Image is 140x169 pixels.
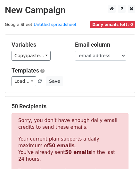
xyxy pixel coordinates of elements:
h5: 50 Recipients [12,103,128,110]
h5: Variables [12,41,65,48]
a: Templates [12,67,39,74]
h5: Email column [75,41,129,48]
iframe: Chat Widget [108,138,140,169]
span: Daily emails left: 0 [90,21,135,28]
strong: 50 emails [49,143,75,149]
button: Save [46,76,63,86]
p: Sorry, you don't have enough daily email credits to send these emails. [18,117,122,131]
a: Load... [12,76,36,86]
h2: New Campaign [5,5,135,16]
p: Your current plan supports a daily maximum of . You've already sent in the last 24 hours. [18,136,122,163]
a: Copy/paste... [12,51,51,61]
small: Google Sheet: [5,22,77,27]
a: Untitled spreadsheet [34,22,76,27]
a: Daily emails left: 0 [90,22,135,27]
strong: 50 emails [65,150,91,155]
